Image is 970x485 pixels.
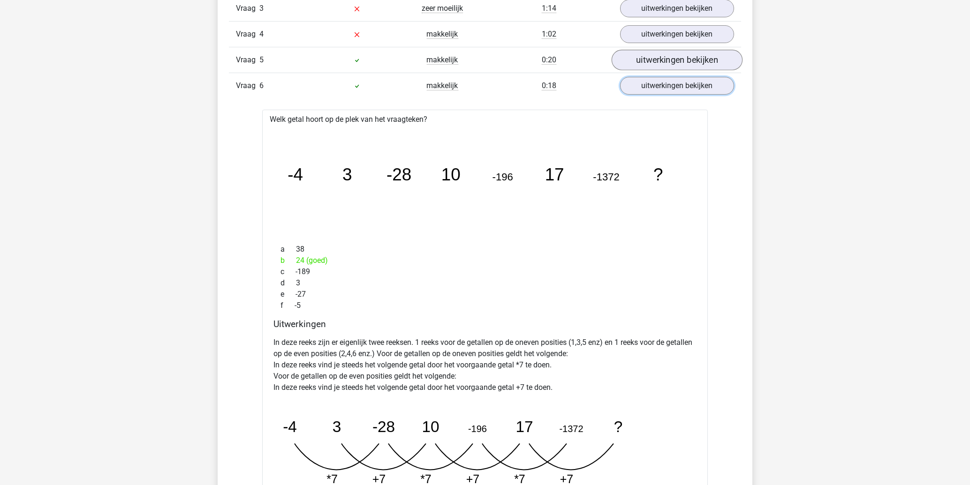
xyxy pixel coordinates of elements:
tspan: ? [654,165,664,185]
div: 24 (goed) [273,255,697,266]
a: uitwerkingen bekijken [620,77,734,95]
span: makkelijk [427,81,458,90]
tspan: -4 [283,418,297,435]
tspan: 3 [333,418,341,435]
tspan: -196 [493,172,514,183]
span: Vraag [236,80,259,91]
tspan: -196 [468,424,487,434]
tspan: -1372 [594,172,621,183]
span: Vraag [236,29,259,40]
span: makkelijk [427,30,458,39]
tspan: 10 [441,165,461,185]
span: f [280,300,295,311]
span: a [280,244,296,255]
tspan: -28 [372,418,395,435]
tspan: 17 [546,165,565,185]
tspan: 17 [515,418,533,435]
span: Vraag [236,54,259,66]
tspan: -28 [387,165,412,185]
tspan: 3 [342,165,352,185]
span: 1:02 [542,30,556,39]
div: 3 [273,277,697,289]
span: 6 [259,81,264,90]
span: 4 [259,30,264,38]
a: uitwerkingen bekijken [612,50,743,70]
span: d [280,277,296,289]
div: -27 [273,289,697,300]
tspan: 10 [422,418,439,435]
tspan: -1372 [559,424,583,434]
h4: Uitwerkingen [273,319,697,329]
p: In deze reeks zijn er eigenlijk twee reeksen. 1 reeks voor de getallen op de oneven posities (1,3... [273,337,697,393]
span: 0:20 [542,55,556,65]
span: c [280,266,296,277]
span: 3 [259,4,264,13]
span: e [280,289,296,300]
tspan: -4 [288,165,303,185]
a: uitwerkingen bekijken [620,25,734,43]
div: 38 [273,244,697,255]
span: 5 [259,55,264,64]
span: 1:14 [542,4,556,13]
span: makkelijk [427,55,458,65]
tspan: ? [614,418,623,435]
div: -5 [273,300,697,311]
span: Vraag [236,3,259,14]
span: zeer moeilijk [422,4,463,13]
span: 0:18 [542,81,556,90]
div: -189 [273,266,697,277]
span: b [280,255,296,266]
